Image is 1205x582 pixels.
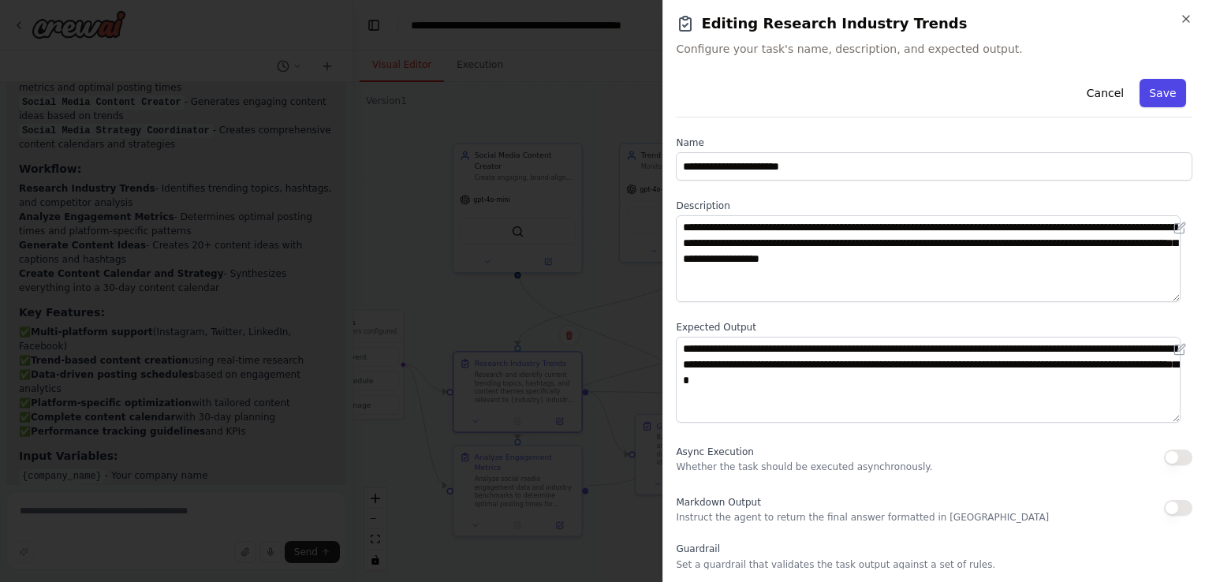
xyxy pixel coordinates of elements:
[1077,79,1133,107] button: Cancel
[676,321,1192,334] label: Expected Output
[676,543,1192,555] label: Guardrail
[676,136,1192,149] label: Name
[1170,340,1189,359] button: Open in editor
[676,446,753,457] span: Async Execution
[676,13,1192,35] h2: Editing Research Industry Trends
[676,558,1192,571] p: Set a guardrail that validates the task output against a set of rules.
[676,497,760,508] span: Markdown Output
[676,41,1192,57] span: Configure your task's name, description, and expected output.
[676,200,1192,212] label: Description
[1140,79,1186,107] button: Save
[676,461,932,473] p: Whether the task should be executed asynchronously.
[676,511,1049,524] p: Instruct the agent to return the final answer formatted in [GEOGRAPHIC_DATA]
[1170,218,1189,237] button: Open in editor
